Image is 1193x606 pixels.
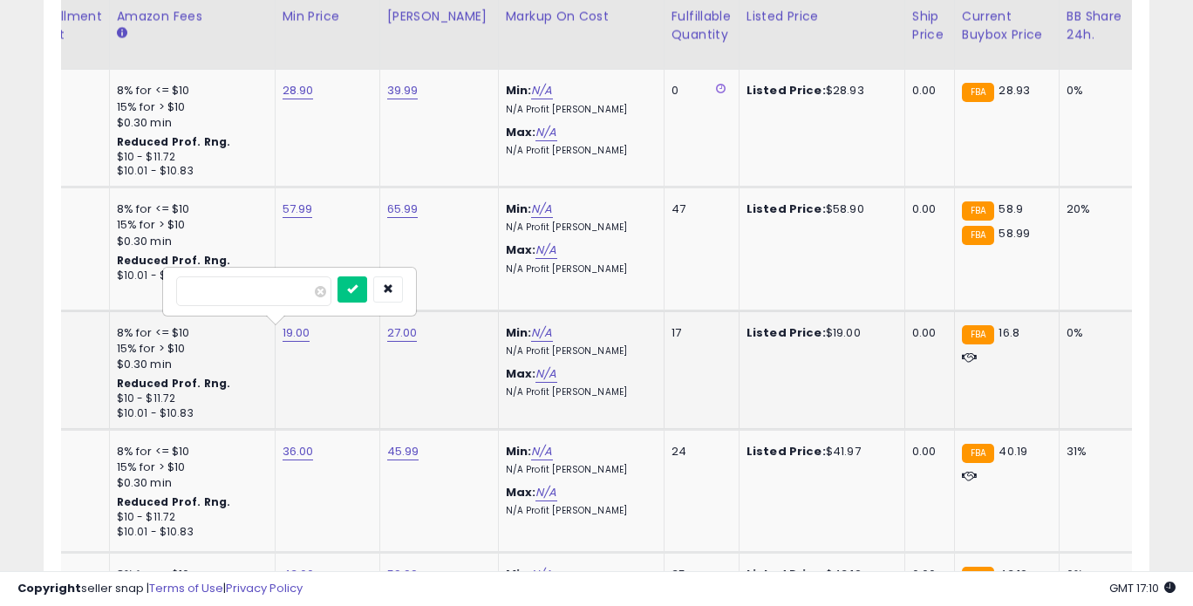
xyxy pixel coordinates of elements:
[506,124,536,140] b: Max:
[117,201,262,217] div: 8% for <= $10
[117,357,262,372] div: $0.30 min
[149,580,223,596] a: Terms of Use
[999,324,1019,341] span: 16.8
[746,82,826,99] b: Listed Price:
[117,325,262,341] div: 8% for <= $10
[746,324,826,341] b: Listed Price:
[962,444,994,463] small: FBA
[671,444,726,460] div: 24
[506,263,651,276] p: N/A Profit [PERSON_NAME]
[531,82,552,99] a: N/A
[962,226,994,245] small: FBA
[283,443,314,460] a: 36.00
[535,365,556,383] a: N/A
[506,464,651,476] p: N/A Profit [PERSON_NAME]
[999,443,1027,460] span: 40.19
[35,325,96,341] div: 3.9
[506,201,532,217] b: Min:
[671,201,726,217] div: 47
[912,83,941,99] div: 0.00
[117,8,268,26] div: Amazon Fees
[506,505,651,517] p: N/A Profit [PERSON_NAME]
[531,324,552,342] a: N/A
[962,8,1052,44] div: Current Buybox Price
[17,580,81,596] strong: Copyright
[746,444,891,460] div: $41.97
[117,253,231,268] b: Reduced Prof. Rng.
[117,234,262,249] div: $0.30 min
[117,83,262,99] div: 8% for <= $10
[506,443,532,460] b: Min:
[117,444,262,460] div: 8% for <= $10
[535,484,556,501] a: N/A
[117,150,262,165] div: $10 - $11.72
[117,341,262,357] div: 15% for > $10
[531,201,552,218] a: N/A
[35,201,96,217] div: 7.56
[506,242,536,258] b: Max:
[117,99,262,115] div: 15% for > $10
[746,443,826,460] b: Listed Price:
[387,324,418,342] a: 27.00
[506,484,536,500] b: Max:
[671,8,732,44] div: Fulfillable Quantity
[117,406,262,421] div: $10.01 - $10.83
[912,325,941,341] div: 0.00
[1067,201,1124,217] div: 20%
[117,217,262,233] div: 15% for > $10
[506,386,651,398] p: N/A Profit [PERSON_NAME]
[506,104,651,116] p: N/A Profit [PERSON_NAME]
[35,83,96,99] div: 6.05
[117,164,262,179] div: $10.01 - $10.83
[506,82,532,99] b: Min:
[1067,8,1130,44] div: BB Share 24h.
[283,82,314,99] a: 28.90
[387,8,491,26] div: [PERSON_NAME]
[226,580,303,596] a: Privacy Policy
[117,475,262,491] div: $0.30 min
[506,8,657,26] div: Markup on Cost
[746,325,891,341] div: $19.00
[1067,325,1124,341] div: 0%
[1109,580,1176,596] span: 2025-10-12 17:10 GMT
[506,365,536,382] b: Max:
[387,443,419,460] a: 45.99
[117,115,262,131] div: $0.30 min
[117,525,262,540] div: $10.01 - $10.83
[117,269,262,283] div: $10.01 - $10.83
[117,510,262,525] div: $10 - $11.72
[117,460,262,475] div: 15% for > $10
[746,201,826,217] b: Listed Price:
[117,26,127,42] small: Amazon Fees.
[962,83,994,102] small: FBA
[387,201,419,218] a: 65.99
[999,82,1030,99] span: 28.93
[535,124,556,141] a: N/A
[506,145,651,157] p: N/A Profit [PERSON_NAME]
[17,581,303,597] div: seller snap | |
[117,392,262,406] div: $10 - $11.72
[746,8,897,26] div: Listed Price
[999,201,1023,217] span: 58.9
[912,201,941,217] div: 0.00
[535,242,556,259] a: N/A
[506,345,651,357] p: N/A Profit [PERSON_NAME]
[1067,444,1124,460] div: 31%
[912,444,941,460] div: 0.00
[962,325,994,344] small: FBA
[387,82,419,99] a: 39.99
[117,134,231,149] b: Reduced Prof. Rng.
[498,1,664,70] th: The percentage added to the cost of goods (COGS) that forms the calculator for Min & Max prices.
[671,325,726,341] div: 17
[283,8,372,26] div: Min Price
[531,443,552,460] a: N/A
[283,201,313,218] a: 57.99
[746,83,891,99] div: $28.93
[962,201,994,221] small: FBA
[283,324,310,342] a: 19.00
[35,8,102,44] div: Fulfillment Cost
[506,324,532,341] b: Min:
[117,494,231,509] b: Reduced Prof. Rng.
[1067,83,1124,99] div: 0%
[999,225,1030,242] span: 58.99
